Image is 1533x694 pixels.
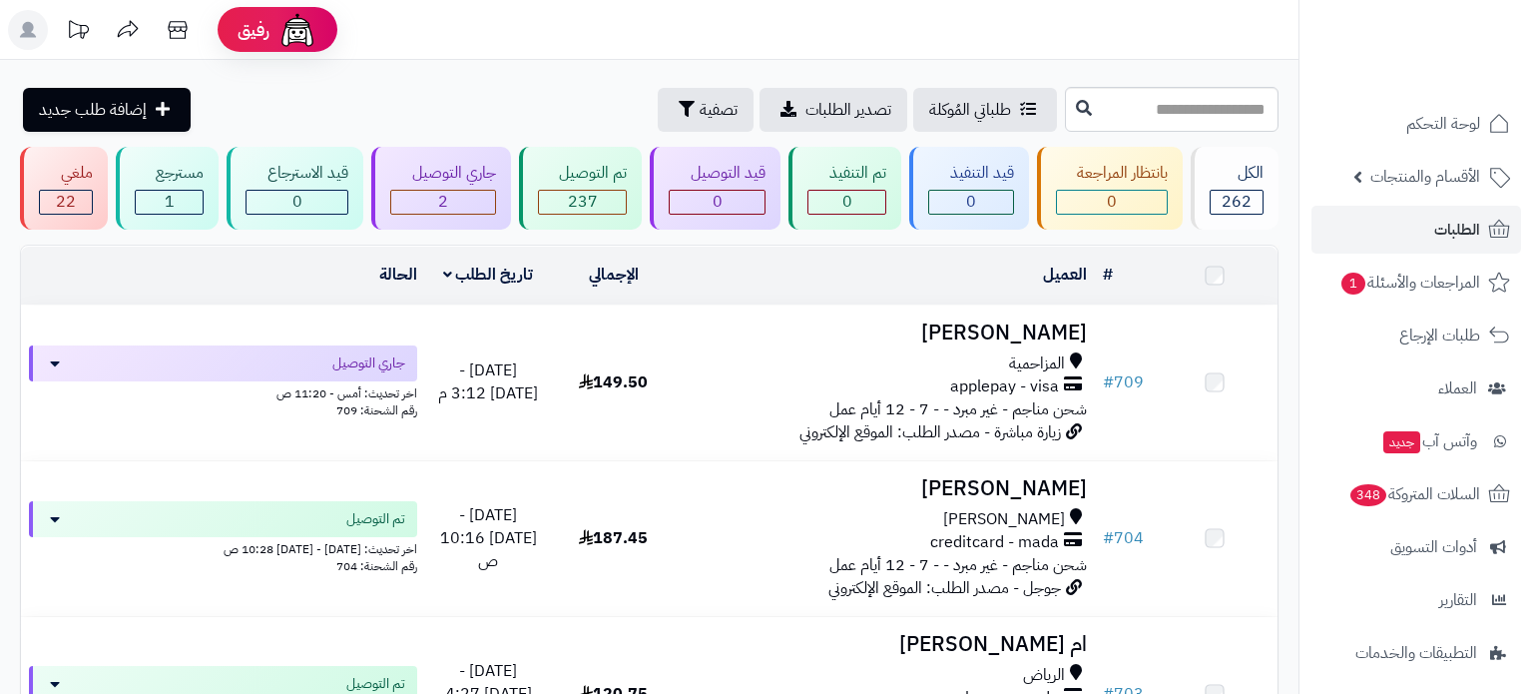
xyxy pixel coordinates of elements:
[658,88,754,132] button: تصفية
[391,191,495,214] div: 2
[669,162,766,185] div: قيد التوصيل
[579,526,648,550] span: 187.45
[1341,273,1365,295] span: 1
[539,191,627,214] div: 237
[1355,639,1477,667] span: التطبيقات والخدمات
[336,557,417,575] span: رقم الشحنة: 704
[842,190,852,214] span: 0
[1311,206,1521,254] a: الطلبات
[829,397,1087,421] span: شحن مناجم - غير مبرد - - 7 - 12 أيام عمل
[1023,664,1065,687] span: الرياض
[1434,216,1480,244] span: الطلبات
[1056,162,1169,185] div: بانتظار المراجعة
[1103,526,1144,550] a: #704
[39,98,147,122] span: إضافة طلب جديد
[928,162,1014,185] div: قيد التنفيذ
[943,508,1065,531] span: [PERSON_NAME]
[1057,191,1168,214] div: 0
[23,88,191,132] a: إضافة طلب جديد
[292,190,302,214] span: 0
[223,147,367,230] a: قيد الاسترجاع 0
[346,509,405,529] span: تم التوصيل
[438,358,538,405] span: [DATE] - [DATE] 3:12 م
[670,191,765,214] div: 0
[807,162,886,185] div: تم التنفيذ
[136,191,204,214] div: 1
[1311,576,1521,624] a: التقارير
[1397,49,1514,91] img: logo-2.png
[336,401,417,419] span: رقم الشحنة: 709
[929,191,1013,214] div: 0
[277,10,317,50] img: ai-face.png
[579,370,648,394] span: 149.50
[165,190,175,214] span: 1
[950,375,1059,398] span: applepay - visa
[1033,147,1188,230] a: بانتظار المراجعة 0
[1107,190,1117,214] span: 0
[515,147,647,230] a: تم التوصيل 237
[1370,163,1480,191] span: الأقسام والمنتجات
[1381,427,1477,455] span: وآتس آب
[56,190,76,214] span: 22
[1311,259,1521,307] a: المراجعات والأسئلة1
[685,477,1087,500] h3: [PERSON_NAME]
[829,553,1087,577] span: شحن مناجم - غير مبرد - - 7 - 12 أيام عمل
[1103,370,1114,394] span: #
[1406,110,1480,138] span: لوحة التحكم
[379,263,417,287] a: الحالة
[1222,190,1252,214] span: 262
[246,162,348,185] div: قيد الاسترجاع
[799,420,1061,444] span: زيارة مباشرة - مصدر الطلب: الموقع الإلكتروني
[112,147,224,230] a: مسترجع 1
[1187,147,1282,230] a: الكل262
[443,263,534,287] a: تاريخ الطلب
[29,537,417,558] div: اخر تحديث: [DATE] - [DATE] 10:28 ص
[1210,162,1264,185] div: الكل
[1311,470,1521,518] a: السلات المتروكة348
[53,10,103,55] a: تحديثات المنصة
[713,190,723,214] span: 0
[568,190,598,214] span: 237
[1399,322,1480,349] span: طلبات الإرجاع
[1439,586,1477,614] span: التقارير
[1383,431,1420,453] span: جديد
[1311,417,1521,465] a: وآتس آبجديد
[966,190,976,214] span: 0
[1043,263,1087,287] a: العميل
[332,353,405,373] span: جاري التوصيل
[1103,370,1144,394] a: #709
[805,98,891,122] span: تصدير الطلبات
[1311,100,1521,148] a: لوحة التحكم
[1390,533,1477,561] span: أدوات التسويق
[438,190,448,214] span: 2
[39,162,93,185] div: ملغي
[40,191,92,214] div: 22
[135,162,205,185] div: مسترجع
[589,263,639,287] a: الإجمالي
[1348,480,1480,508] span: السلات المتروكة
[1438,374,1477,402] span: العملاء
[646,147,784,230] a: قيد التوصيل 0
[29,381,417,402] div: اخر تحديث: أمس - 11:20 ص
[238,18,269,42] span: رفيق
[929,98,1011,122] span: طلباتي المُوكلة
[16,147,112,230] a: ملغي 22
[1311,364,1521,412] a: العملاء
[1339,269,1480,297] span: المراجعات والأسئلة
[538,162,628,185] div: تم التوصيل
[247,191,347,214] div: 0
[685,633,1087,656] h3: ام [PERSON_NAME]
[367,147,515,230] a: جاري التوصيل 2
[760,88,907,132] a: تصدير الطلبات
[808,191,885,214] div: 0
[905,147,1033,230] a: قيد التنفيذ 0
[828,576,1061,600] span: جوجل - مصدر الطلب: الموقع الإلكتروني
[784,147,905,230] a: تم التنفيذ 0
[1103,263,1113,287] a: #
[346,674,405,694] span: تم التوصيل
[440,503,537,573] span: [DATE] - [DATE] 10:16 ص
[1311,312,1521,359] a: طلبات الإرجاع
[700,98,738,122] span: تصفية
[913,88,1057,132] a: طلباتي المُوكلة
[1311,523,1521,571] a: أدوات التسويق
